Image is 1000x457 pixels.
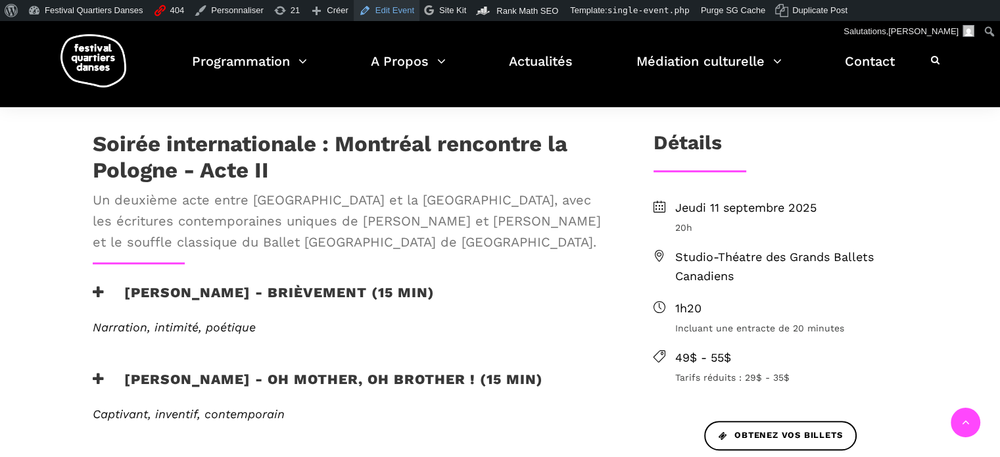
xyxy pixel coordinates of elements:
span: Incluant une entracte de 20 minutes [675,321,908,335]
span: Jeudi 11 septembre 2025 [675,199,908,218]
h3: [PERSON_NAME] - Oh mother, oh brother ! (15 min) [93,371,543,404]
span: Narration, intimité, poétique [93,320,256,334]
a: Contact [845,50,895,89]
a: Médiation culturelle [636,50,782,89]
span: Tarifs réduits : 29$ - 35$ [675,370,908,385]
span: Studio-Théatre des Grands Ballets Canadiens [675,248,908,286]
a: Actualités [509,50,573,89]
span: 1h20 [675,299,908,318]
span: 49$ - 55$ [675,349,908,368]
span: Obtenez vos billets [719,429,842,443]
span: single-event.php [607,5,690,15]
span: Un deuxième acte entre [GEOGRAPHIC_DATA] et la [GEOGRAPHIC_DATA], avec les écritures contemporain... [93,189,611,253]
h1: Soirée internationale : Montréal rencontre la Pologne - Acte II [93,131,611,183]
span: Rank Math SEO [496,6,558,16]
span: Site Kit [439,5,466,15]
span: 20h [675,220,908,235]
span: [PERSON_NAME] [888,26,959,36]
em: Captivant, inventif, contemporain [93,407,285,421]
a: Obtenez vos billets [704,421,857,450]
a: Programmation [192,50,307,89]
img: logo-fqd-med [60,34,126,87]
a: Salutations, [839,21,980,42]
a: A Propos [371,50,446,89]
h3: Détails [654,131,722,164]
h3: [PERSON_NAME] - Brièvement (15 min) [93,284,435,317]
